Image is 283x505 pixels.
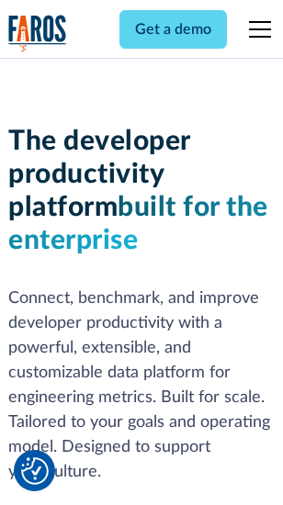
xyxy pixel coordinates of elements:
[238,7,275,51] div: menu
[8,286,275,485] p: Connect, benchmark, and improve developer productivity with a powerful, extensible, and customiza...
[21,457,49,485] button: Cookie Settings
[8,194,268,254] span: built for the enterprise
[8,125,275,257] h1: The developer productivity platform
[119,10,227,49] a: Get a demo
[21,457,49,485] img: Revisit consent button
[8,15,67,52] img: Logo of the analytics and reporting company Faros.
[8,15,67,52] a: home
